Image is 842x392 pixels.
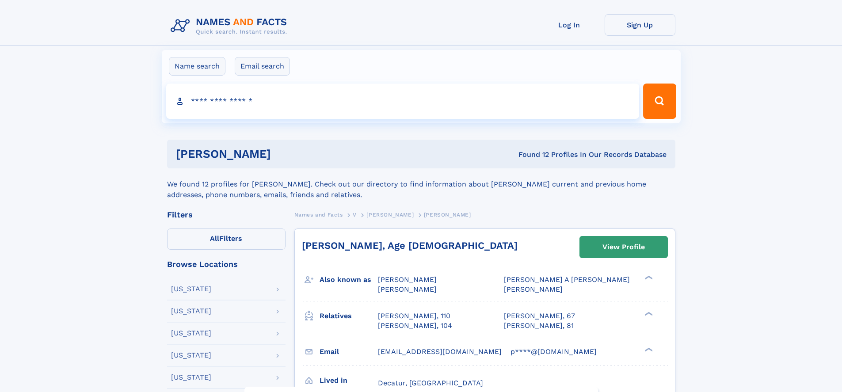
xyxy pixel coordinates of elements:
div: [US_STATE] [171,308,211,315]
a: Sign Up [605,14,675,36]
div: ❯ [643,275,653,281]
span: [PERSON_NAME] [378,275,437,284]
div: [US_STATE] [171,285,211,293]
h3: Lived in [320,373,378,388]
div: Filters [167,211,286,219]
span: [PERSON_NAME] [504,285,563,293]
h1: [PERSON_NAME] [176,148,395,160]
div: ❯ [643,311,653,316]
h3: Email [320,344,378,359]
label: Email search [235,57,290,76]
div: Browse Locations [167,260,286,268]
div: Found 12 Profiles In Our Records Database [395,150,667,160]
a: [PERSON_NAME], 104 [378,321,452,331]
span: V [353,212,357,218]
input: search input [166,84,640,119]
a: [PERSON_NAME], 81 [504,321,574,331]
span: Decatur, [GEOGRAPHIC_DATA] [378,379,483,387]
a: V [353,209,357,220]
label: Filters [167,228,286,250]
div: View Profile [602,237,645,257]
span: [PERSON_NAME] [366,212,414,218]
h3: Also known as [320,272,378,287]
div: ❯ [643,346,653,352]
span: [PERSON_NAME] [378,285,437,293]
h3: Relatives [320,308,378,323]
span: [PERSON_NAME] A [PERSON_NAME] [504,275,630,284]
label: Name search [169,57,225,76]
div: [US_STATE] [171,352,211,359]
a: Names and Facts [294,209,343,220]
img: Logo Names and Facts [167,14,294,38]
a: View Profile [580,236,667,258]
span: [PERSON_NAME] [424,212,471,218]
a: [PERSON_NAME], Age [DEMOGRAPHIC_DATA] [302,240,518,251]
a: [PERSON_NAME] [366,209,414,220]
div: We found 12 profiles for [PERSON_NAME]. Check out our directory to find information about [PERSON... [167,168,675,200]
button: Search Button [643,84,676,119]
span: All [210,234,219,243]
a: [PERSON_NAME], 67 [504,311,575,321]
a: Log In [534,14,605,36]
span: [EMAIL_ADDRESS][DOMAIN_NAME] [378,347,502,356]
div: [US_STATE] [171,330,211,337]
div: [US_STATE] [171,374,211,381]
a: [PERSON_NAME], 110 [378,311,450,321]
